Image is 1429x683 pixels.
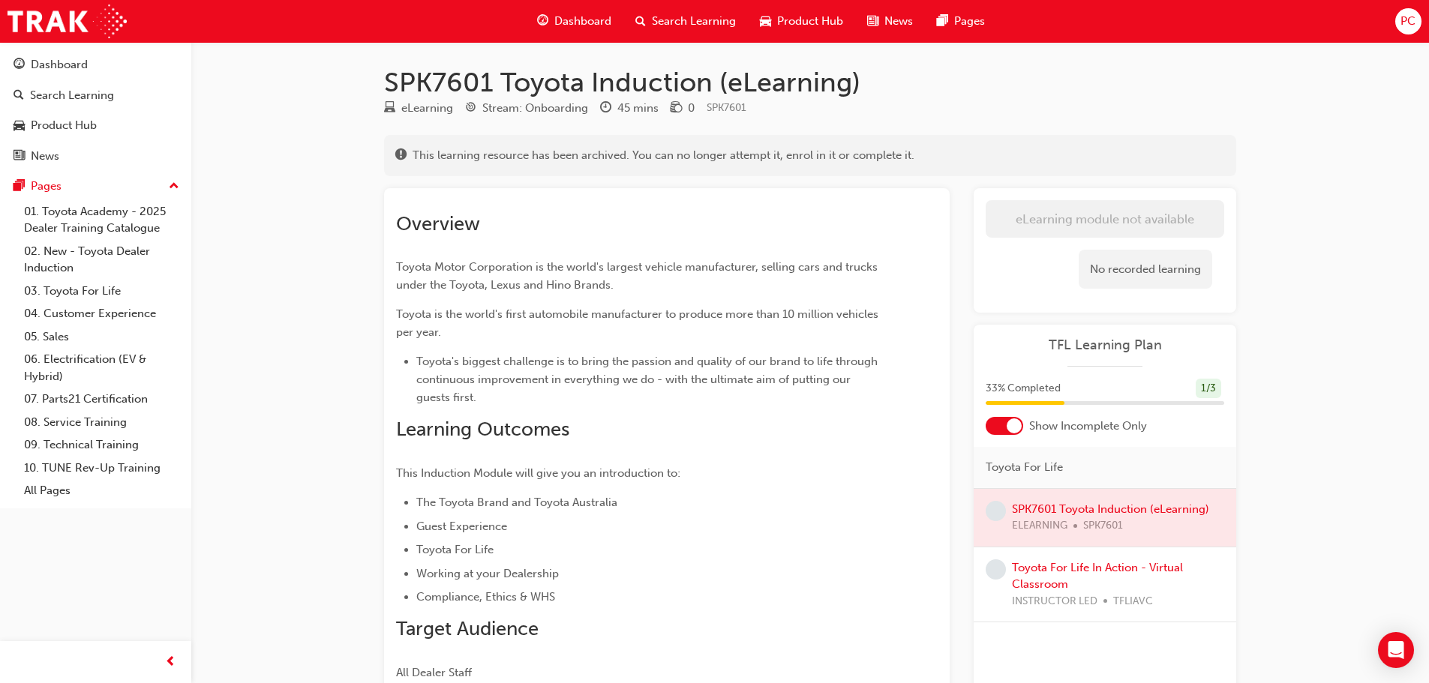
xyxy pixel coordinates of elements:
[14,150,25,163] span: news-icon
[688,100,695,117] div: 0
[925,6,997,37] a: pages-iconPages
[6,82,185,109] a: Search Learning
[465,102,476,115] span: target-icon
[986,380,1061,397] span: 33 % Completed
[396,666,472,679] span: All Dealer Staff
[384,102,395,115] span: learningResourceType_ELEARNING-icon
[31,148,59,165] div: News
[416,567,559,580] span: Working at your Dealership
[6,172,185,200] button: Pages
[537,12,548,31] span: guage-icon
[6,51,185,79] a: Dashboard
[396,617,539,640] span: Target Audience
[652,13,736,30] span: Search Learning
[6,112,185,139] a: Product Hub
[30,87,114,104] div: Search Learning
[396,260,881,292] span: Toyota Motor Corporation is the world's largest vehicle manufacturer, selling cars and trucks und...
[937,12,948,31] span: pages-icon
[635,12,646,31] span: search-icon
[884,13,913,30] span: News
[986,501,1006,521] span: learningRecordVerb_NONE-icon
[18,302,185,325] a: 04. Customer Experience
[1196,379,1221,399] div: 1 / 3
[1400,13,1415,30] span: PC
[416,355,881,404] span: Toyota's biggest challenge is to bring the passion and quality of our brand to life through conti...
[1395,8,1421,34] button: PC
[413,147,914,164] span: This learning resource has been archived. You can no longer attempt it, enrol in it or complete it.
[31,56,88,73] div: Dashboard
[18,411,185,434] a: 08. Service Training
[6,142,185,170] a: News
[18,457,185,480] a: 10. TUNE Rev-Up Training
[600,102,611,115] span: clock-icon
[416,590,555,604] span: Compliance, Ethics & WHS
[18,280,185,303] a: 03. Toyota For Life
[18,348,185,388] a: 06. Electrification (EV & Hybrid)
[867,12,878,31] span: news-icon
[401,100,453,117] div: eLearning
[623,6,748,37] a: search-iconSearch Learning
[986,337,1224,354] a: TFL Learning Plan
[18,479,185,502] a: All Pages
[416,520,507,533] span: Guest Experience
[396,466,680,480] span: This Induction Module will give you an introduction to:
[525,6,623,37] a: guage-iconDashboard
[748,6,855,37] a: car-iconProduct Hub
[18,200,185,240] a: 01. Toyota Academy - 2025 Dealer Training Catalogue
[855,6,925,37] a: news-iconNews
[14,119,25,133] span: car-icon
[18,388,185,411] a: 07. Parts21 Certification
[1012,593,1097,610] span: INSTRUCTOR LED
[671,99,695,118] div: Price
[1378,632,1414,668] div: Open Intercom Messenger
[396,418,569,441] span: Learning Outcomes
[165,653,176,672] span: prev-icon
[396,212,480,235] span: Overview
[617,100,659,117] div: 45 mins
[671,102,682,115] span: money-icon
[31,178,62,195] div: Pages
[416,543,494,556] span: Toyota For Life
[986,459,1063,476] span: Toyota For Life
[396,307,881,339] span: Toyota is the world's first automobile manufacturer to produce more than 10 million vehicles per ...
[384,99,453,118] div: Type
[600,99,659,118] div: Duration
[1012,561,1183,592] a: Toyota For Life In Action - Virtual Classroom
[6,48,185,172] button: DashboardSearch LearningProduct HubNews
[384,66,1236,99] h1: SPK7601 Toyota Induction (eLearning)
[986,559,1006,580] span: learningRecordVerb_NONE-icon
[8,4,127,38] img: Trak
[416,496,617,509] span: The Toyota Brand and Toyota Australia
[1029,418,1147,435] span: Show Incomplete Only
[395,149,407,163] span: exclaim-icon
[554,13,611,30] span: Dashboard
[18,433,185,457] a: 09. Technical Training
[31,117,97,134] div: Product Hub
[954,13,985,30] span: Pages
[18,240,185,280] a: 02. New - Toyota Dealer Induction
[14,180,25,193] span: pages-icon
[14,58,25,72] span: guage-icon
[14,89,24,103] span: search-icon
[777,13,843,30] span: Product Hub
[482,100,588,117] div: Stream: Onboarding
[169,177,179,196] span: up-icon
[1113,593,1153,610] span: TFLIAVC
[18,325,185,349] a: 05. Sales
[986,200,1224,238] button: eLearning module not available
[760,12,771,31] span: car-icon
[1079,250,1212,289] div: No recorded learning
[465,99,588,118] div: Stream
[707,101,746,114] span: Learning resource code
